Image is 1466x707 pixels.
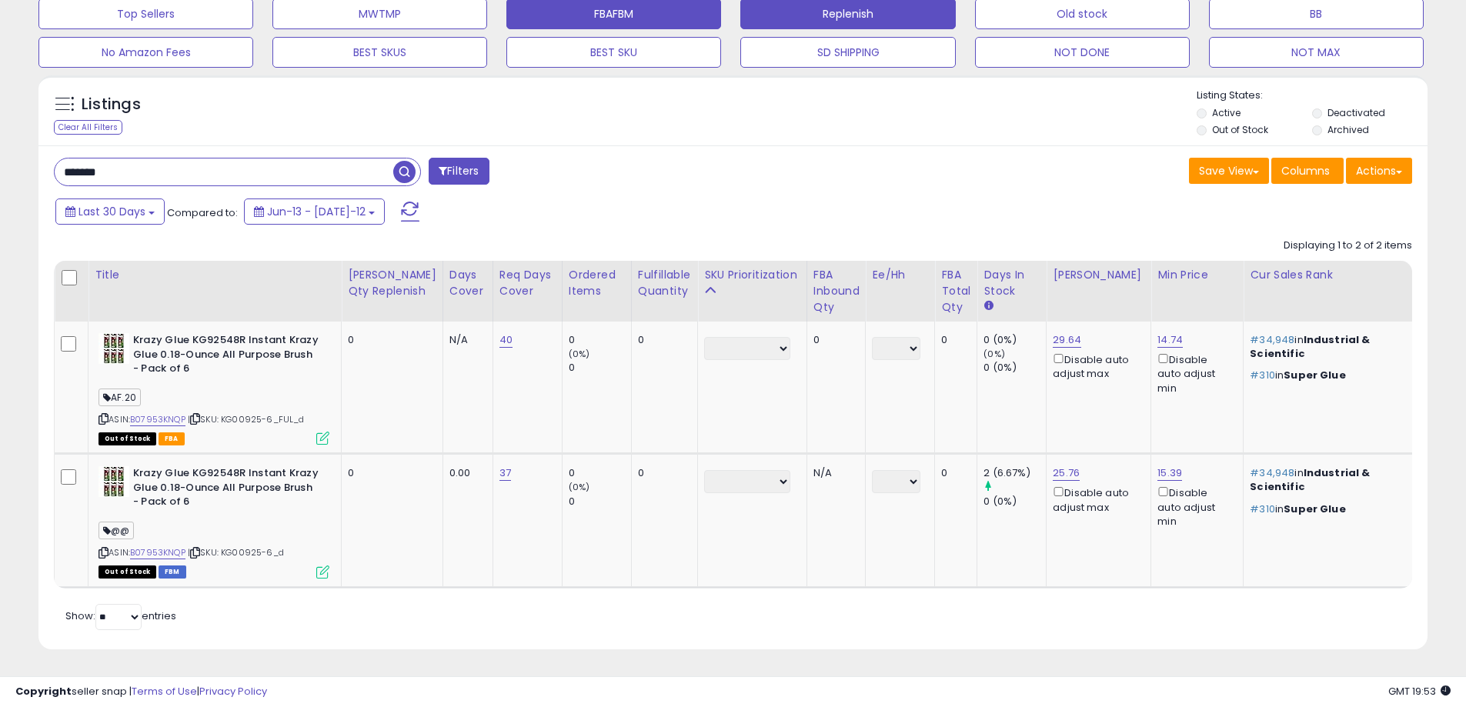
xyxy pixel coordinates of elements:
small: (0%) [983,348,1005,360]
div: 0.00 [449,466,481,480]
p: Listing States: [1197,88,1428,103]
div: N/A [449,333,481,347]
small: Days In Stock. [983,299,993,313]
small: (0%) [569,481,590,493]
span: FBM [159,565,186,579]
span: Jun-13 - [DATE]-12 [267,204,366,219]
button: NOT MAX [1209,37,1424,68]
th: CSV column name: cust_attr_1_ee/hh [866,261,935,322]
span: Industrial & Scientific [1250,465,1370,494]
button: Save View [1189,158,1269,184]
div: Days Cover [449,267,486,299]
div: ASIN: [99,333,329,443]
span: #310 [1250,502,1275,516]
label: Deactivated [1327,106,1385,119]
button: No Amazon Fees [38,37,253,68]
div: 0 [569,495,631,509]
span: Industrial & Scientific [1250,332,1370,361]
div: Fulfillable Quantity [638,267,691,299]
a: 37 [499,465,511,481]
div: 0 [569,333,631,347]
div: [PERSON_NAME] Qty Replenish [348,267,436,299]
span: | SKU: KG00925-6_d [188,546,284,559]
a: 40 [499,332,513,348]
span: Show: entries [65,609,176,623]
div: 2 (6.67%) [983,466,1046,480]
button: Filters [429,158,489,185]
div: 0 (0%) [983,333,1046,347]
span: FBA [159,432,185,445]
img: 51skPhpSILL._SL40_.jpg [99,333,129,364]
button: Actions [1346,158,1412,184]
button: NOT DONE [975,37,1190,68]
div: Title [95,267,335,283]
div: Ordered Items [569,267,625,299]
label: Out of Stock [1212,123,1268,136]
a: Terms of Use [132,684,197,699]
label: Archived [1327,123,1369,136]
span: Super Glue [1284,502,1346,516]
div: 0 [348,333,431,347]
div: 0 [569,361,631,375]
span: | SKU: KG00925-6_FUL_d [188,413,305,425]
span: Last 30 Days [78,204,145,219]
a: 15.39 [1157,465,1182,481]
button: SD SHIPPING [740,37,955,68]
p: in [1250,333,1401,361]
span: #34,948 [1250,465,1294,480]
div: Days In Stock [983,267,1040,299]
div: Disable auto adjust max [1053,484,1139,514]
a: B07953KNQP [130,413,185,426]
span: Compared to: [167,205,238,220]
button: Columns [1271,158,1344,184]
div: [PERSON_NAME] [1053,267,1144,283]
a: 29.64 [1053,332,1081,348]
button: BEST SKU [506,37,721,68]
div: seller snap | | [15,685,267,699]
span: #34,948 [1250,332,1294,347]
div: Disable auto adjust min [1157,351,1231,395]
div: Ee/hh [872,267,928,283]
a: Privacy Policy [199,684,267,699]
span: All listings that are currently out of stock and unavailable for purchase on Amazon [99,432,156,445]
span: Columns [1281,163,1330,178]
div: Displaying 1 to 2 of 2 items [1284,238,1412,253]
div: Disable auto adjust min [1157,484,1231,529]
div: FBA inbound Qty [813,267,860,315]
a: 25.76 [1053,465,1080,481]
div: Req Days Cover [499,267,556,299]
div: Disable auto adjust max [1053,351,1139,381]
div: ASIN: [99,466,329,576]
h5: Listings [82,94,141,115]
button: BEST SKUS [272,37,487,68]
div: SKU Prioritization [704,267,800,283]
div: 0 [941,333,965,347]
th: CSV column name: cust_attr_3_SKU Prioritization [698,261,807,322]
a: 14.74 [1157,332,1183,348]
span: @@ [99,522,134,539]
div: 0 [638,466,686,480]
div: 0 (0%) [983,495,1046,509]
b: Krazy Glue KG92548R Instant Krazy Glue 0.18-Ounce All Purpose Brush - Pack of 6 [133,333,320,380]
button: Jun-13 - [DATE]-12 [244,198,385,225]
small: (0%) [569,348,590,360]
b: Krazy Glue KG92548R Instant Krazy Glue 0.18-Ounce All Purpose Brush - Pack of 6 [133,466,320,513]
div: 0 [941,466,965,480]
div: Cur Sales Rank [1250,267,1406,283]
span: AF.20 [99,389,141,406]
span: Super Glue [1284,368,1346,382]
button: Last 30 Days [55,198,165,225]
div: N/A [813,466,854,480]
div: 0 [348,466,431,480]
span: #310 [1250,368,1275,382]
div: FBA Total Qty [941,267,970,315]
div: 0 [813,333,854,347]
div: Clear All Filters [54,120,122,135]
span: All listings that are currently out of stock and unavailable for purchase on Amazon [99,565,156,579]
p: in [1250,369,1401,382]
div: 0 (0%) [983,361,1046,375]
label: Active [1212,106,1241,119]
div: Min Price [1157,267,1237,283]
div: 0 [569,466,631,480]
img: 51skPhpSILL._SL40_.jpg [99,466,129,497]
